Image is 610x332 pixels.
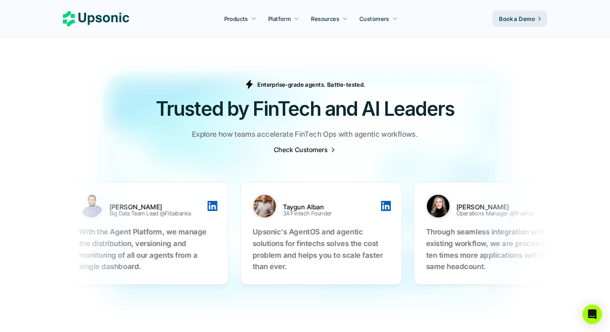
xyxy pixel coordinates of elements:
[438,206,535,208] p: [PERSON_NAME]
[274,149,328,151] p: Check Customers
[257,80,365,89] p: Enterprise-grade agents. Battle-tested.
[265,206,361,208] p: Taygun Alban
[359,15,389,23] p: Customers
[219,11,261,26] a: Products
[408,226,545,273] p: Through seamless integration with our existing workflow, we are processing ten times more applica...
[224,15,248,23] p: Products
[234,226,372,273] p: Upsonic's AgentOS and agentic solutions for fintechs solves the cost problem and helps you to sca...
[438,208,517,218] p: Operations Manager @TruePay
[91,206,188,208] p: [PERSON_NAME]
[274,146,336,154] a: Check Customers
[265,208,314,218] p: 3X Fintech Founder
[91,208,173,218] p: Big Data Team Lead @Fibabanka
[311,15,339,23] p: Resources
[61,226,198,273] p: With the Agent Platform, we manage the distribution, versioning and monitoring of all our agents ...
[268,15,291,23] p: Platform
[493,10,547,27] a: Book a Demo
[583,305,602,324] div: Open Intercom Messenger
[192,129,418,140] p: Explore how teams accelerate FinTech Ops with agentic workflows.
[499,15,535,23] p: Book a Demo
[63,95,547,122] h2: Trusted by FinTech and AI Leaders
